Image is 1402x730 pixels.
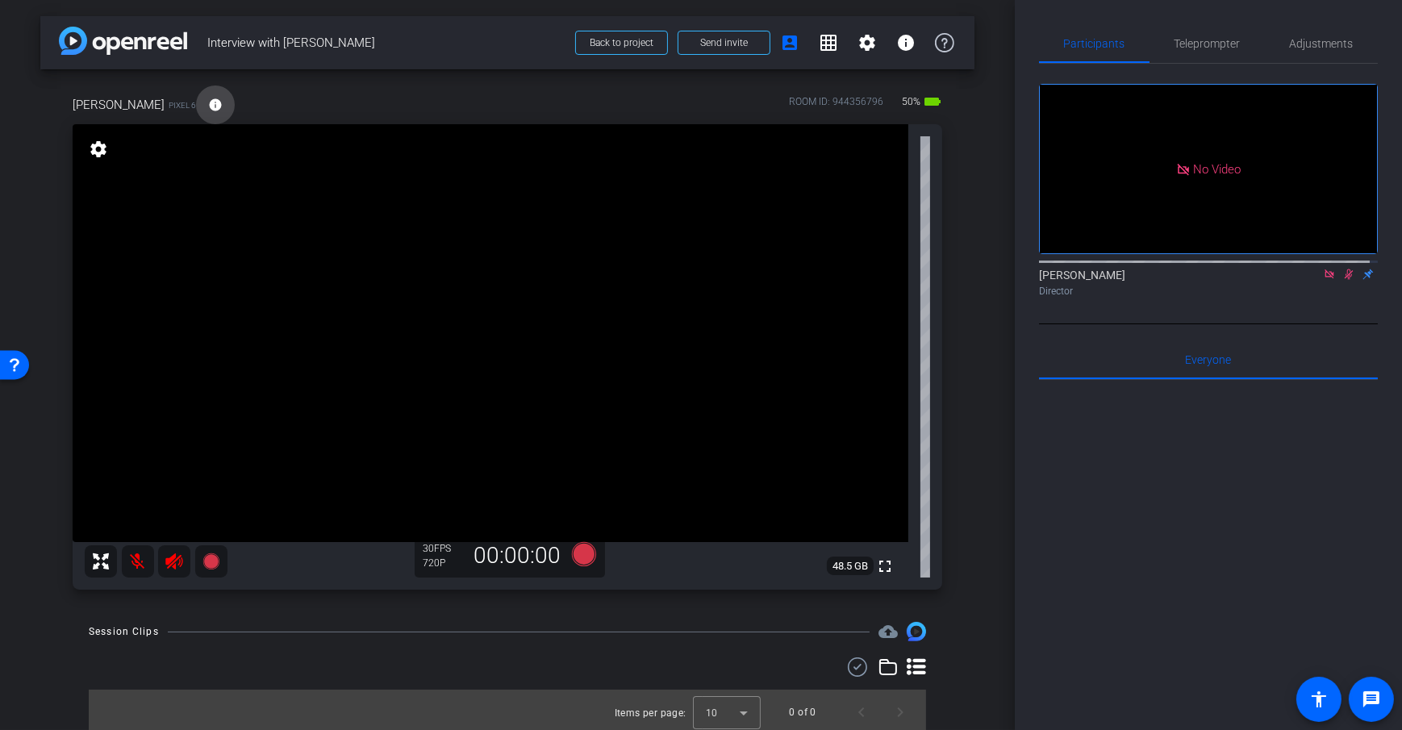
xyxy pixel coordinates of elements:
span: 48.5 GB [827,557,874,576]
mat-icon: battery_std [923,92,942,111]
span: Destinations for your clips [878,622,898,641]
div: [PERSON_NAME] [1039,267,1378,298]
div: 00:00:00 [463,542,571,569]
mat-icon: fullscreen [875,557,895,576]
mat-icon: settings [87,140,110,159]
span: Back to project [590,37,653,48]
span: No Video [1193,161,1241,176]
mat-icon: info [896,33,916,52]
mat-icon: account_box [780,33,799,52]
span: Teleprompter [1175,38,1241,49]
div: ROOM ID: 944356796 [789,94,883,118]
div: 0 of 0 [790,704,816,720]
img: app-logo [59,27,187,55]
mat-icon: message [1362,690,1381,709]
span: Send invite [700,36,748,49]
div: Director [1039,284,1378,298]
span: 50% [899,89,923,115]
span: Participants [1064,38,1125,49]
mat-icon: accessibility [1309,690,1329,709]
span: [PERSON_NAME] [73,96,165,114]
mat-icon: info [208,98,223,112]
div: Items per page: [615,705,686,721]
img: Session clips [907,622,926,641]
button: Back to project [575,31,668,55]
button: Send invite [678,31,770,55]
span: Interview with [PERSON_NAME] [207,27,565,59]
div: 720P [423,557,463,569]
span: FPS [434,543,451,554]
mat-icon: grid_on [819,33,838,52]
mat-icon: cloud_upload [878,622,898,641]
div: Session Clips [89,624,159,640]
div: 30 [423,542,463,555]
span: Everyone [1186,354,1232,365]
span: Pixel 6 [169,99,196,111]
mat-icon: settings [857,33,877,52]
span: Adjustments [1290,38,1354,49]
